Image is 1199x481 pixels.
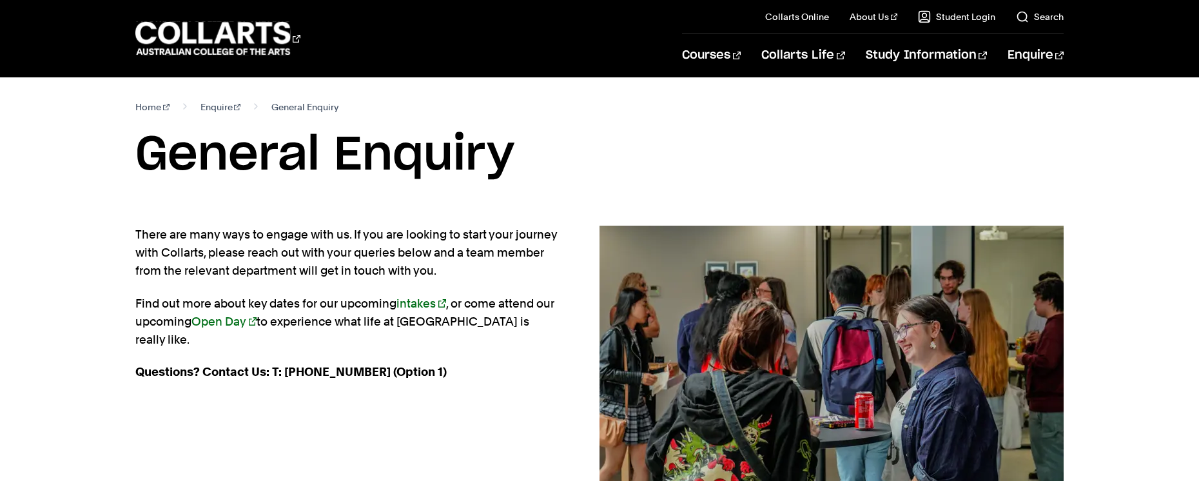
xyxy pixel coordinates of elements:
[396,297,446,310] a: intakes
[271,98,338,116] span: General Enquiry
[191,315,257,328] a: Open Day
[135,20,300,57] div: Go to homepage
[135,226,558,280] p: There are many ways to engage with us. If you are looking to start your journey with Collarts, pl...
[765,10,829,23] a: Collarts Online
[918,10,995,23] a: Student Login
[135,98,170,116] a: Home
[135,126,1064,184] h1: General Enquiry
[135,295,558,349] p: Find out more about key dates for our upcoming , or come attend our upcoming to experience what l...
[1008,34,1064,77] a: Enquire
[866,34,987,77] a: Study Information
[682,34,741,77] a: Courses
[200,98,241,116] a: Enquire
[850,10,897,23] a: About Us
[761,34,844,77] a: Collarts Life
[135,365,447,378] strong: Questions? Contact Us: T: [PHONE_NUMBER] (Option 1)
[1016,10,1064,23] a: Search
